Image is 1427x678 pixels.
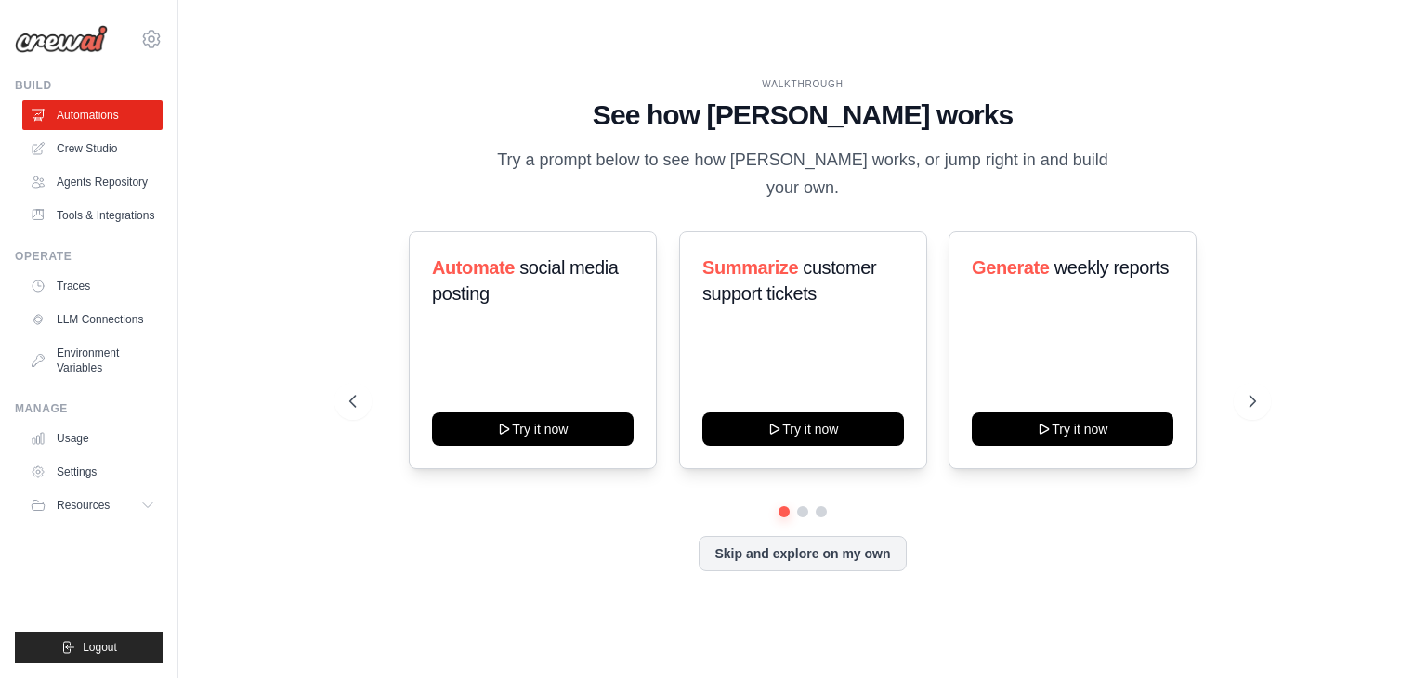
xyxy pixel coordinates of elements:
button: Try it now [972,412,1173,446]
a: Automations [22,100,163,130]
a: Usage [22,424,163,453]
span: Automate [432,257,515,278]
a: Crew Studio [22,134,163,163]
a: Tools & Integrations [22,201,163,230]
button: Try it now [702,412,904,446]
a: Settings [22,457,163,487]
img: Logo [15,25,108,53]
button: Skip and explore on my own [699,536,906,571]
div: Manage [15,401,163,416]
span: Generate [972,257,1050,278]
a: LLM Connections [22,305,163,334]
a: Environment Variables [22,338,163,383]
span: Summarize [702,257,798,278]
h1: See how [PERSON_NAME] works [349,98,1256,132]
div: Build [15,78,163,93]
div: WALKTHROUGH [349,77,1256,91]
span: customer support tickets [702,257,876,304]
button: Try it now [432,412,634,446]
div: Operate [15,249,163,264]
span: social media posting [432,257,619,304]
span: Logout [83,640,117,655]
a: Traces [22,271,163,301]
span: Resources [57,498,110,513]
a: Agents Repository [22,167,163,197]
button: Logout [15,632,163,663]
p: Try a prompt below to see how [PERSON_NAME] works, or jump right in and build your own. [491,147,1115,202]
button: Resources [22,490,163,520]
span: weekly reports [1054,257,1169,278]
